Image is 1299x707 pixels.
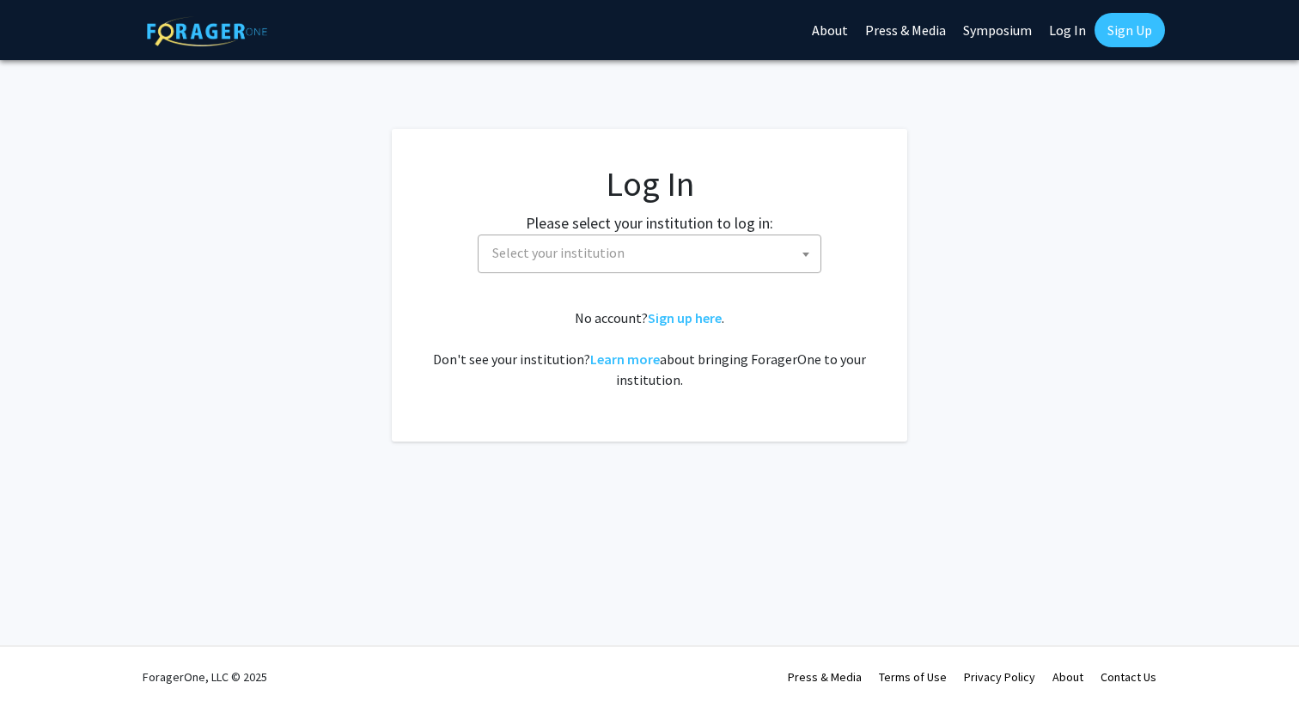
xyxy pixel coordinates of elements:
[526,211,773,235] label: Please select your institution to log in:
[13,630,73,694] iframe: Chat
[147,16,267,46] img: ForagerOne Logo
[788,669,862,685] a: Press & Media
[590,350,660,368] a: Learn more about bringing ForagerOne to your institution
[964,669,1035,685] a: Privacy Policy
[485,235,820,271] span: Select your institution
[648,309,722,326] a: Sign up here
[143,647,267,707] div: ForagerOne, LLC © 2025
[426,163,873,204] h1: Log In
[879,669,947,685] a: Terms of Use
[478,235,821,273] span: Select your institution
[492,244,625,261] span: Select your institution
[1052,669,1083,685] a: About
[1101,669,1156,685] a: Contact Us
[426,308,873,390] div: No account? . Don't see your institution? about bringing ForagerOne to your institution.
[1095,13,1165,47] a: Sign Up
